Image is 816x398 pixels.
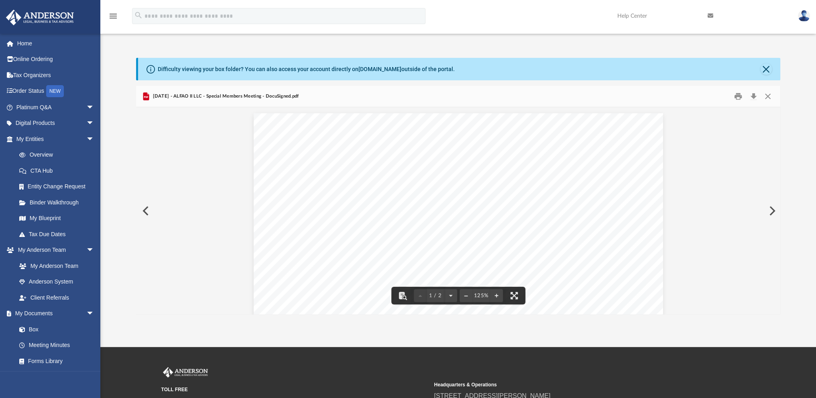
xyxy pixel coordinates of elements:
[265,120,428,126] span: Docusign Envelope ID: 9A962BEA-5028-45FA-A814-3289176022C8
[6,131,106,147] a: My Entitiesarrow_drop_down
[11,194,106,210] a: Binder Walkthrough
[86,99,102,116] span: arrow_drop_down
[358,66,401,72] a: [DOMAIN_NAME]
[134,11,143,20] i: search
[329,267,387,275] span: [PERSON_NAME]
[444,287,457,304] button: Next page
[490,287,503,304] button: Zoom in
[136,86,780,314] div: Preview
[86,306,102,322] span: arrow_drop_down
[86,131,102,147] span: arrow_drop_down
[108,15,118,21] a: menu
[301,293,327,300] span: meeting.
[314,223,359,230] span: , on [DATE], at
[412,223,414,230] span: .
[329,259,388,266] span: [PERSON_NAME]
[427,293,444,298] span: 1 / 2
[760,90,775,103] button: Close
[11,226,106,242] a: Tax Due Dates
[6,115,106,131] a: Digital Productsarrow_drop_down
[426,184,490,193] span: ALFAO II LLC
[460,287,472,304] button: Zoom out
[11,163,106,179] a: CTA Hub
[6,83,106,100] a: Order StatusNEW
[305,223,314,230] span: FL
[161,386,429,393] small: TOLL FREE
[11,274,102,290] a: Anderson System
[505,287,523,304] button: Enter fullscreen
[136,200,154,222] button: Previous File
[452,173,464,183] span: OF
[158,65,455,73] div: Difficulty viewing your box folder? You can also access your account directly on outside of the p...
[328,214,638,222] span: The Special Members Meeting of the Limited Liability Company was held at [GEOGRAPHIC_DATA],
[136,107,780,314] div: Document Viewer
[11,210,102,227] a: My Blueprint
[151,93,299,100] span: [DATE] - ALFAO II LLC - Special Members Meeting - DocuSigned.pdf
[383,223,412,230] span: 12:00 PM
[46,85,64,97] div: NEW
[394,287,411,304] button: Toggle findbar
[6,35,106,51] a: Home
[339,162,576,171] span: MINUTES OF THE SPECIAL MEETING OF MEMBERS
[11,258,98,274] a: My Anderson Team
[6,306,102,322] a: My Documentsarrow_drop_down
[6,242,102,258] a: My Anderson Teamarrow_drop_down
[4,10,76,25] img: Anderson Advisors Platinum Portal
[11,290,102,306] a: Client Referrals
[761,63,772,75] button: Close
[328,240,610,247] span: The following Members of the Limited Liability Company were present, representing a quorum:
[6,67,106,83] a: Tax Organizers
[11,353,98,369] a: Forms Library
[434,381,702,388] small: Headquarters & Operations
[6,99,106,115] a: Platinum Q&Aarrow_drop_down
[86,242,102,259] span: arrow_drop_down
[329,310,610,317] span: The Secretary then presented and read to the meeting a Waiver of Notice of the Meeting,
[427,287,444,304] button: 1 / 2
[798,10,810,22] img: User Pic
[763,200,780,222] button: Next File
[11,337,102,353] a: Meeting Minutes
[11,369,102,385] a: Notarize
[11,321,98,337] a: Box
[746,90,761,103] button: Download
[328,284,586,292] span: [PERSON_NAME] was appointed temporary Chairman and temporary Secretary of the
[6,51,106,67] a: Online Ordering
[108,11,118,21] i: menu
[136,107,780,314] div: File preview
[358,195,567,204] span: A [US_STATE] LIMITED LIABILITY COMPANY
[86,115,102,132] span: arrow_drop_down
[11,147,106,163] a: Overview
[730,90,746,103] button: Print
[161,367,210,378] img: Anderson Advisors Platinum Portal
[472,293,490,298] div: Current zoom level
[11,179,106,195] a: Entity Change Request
